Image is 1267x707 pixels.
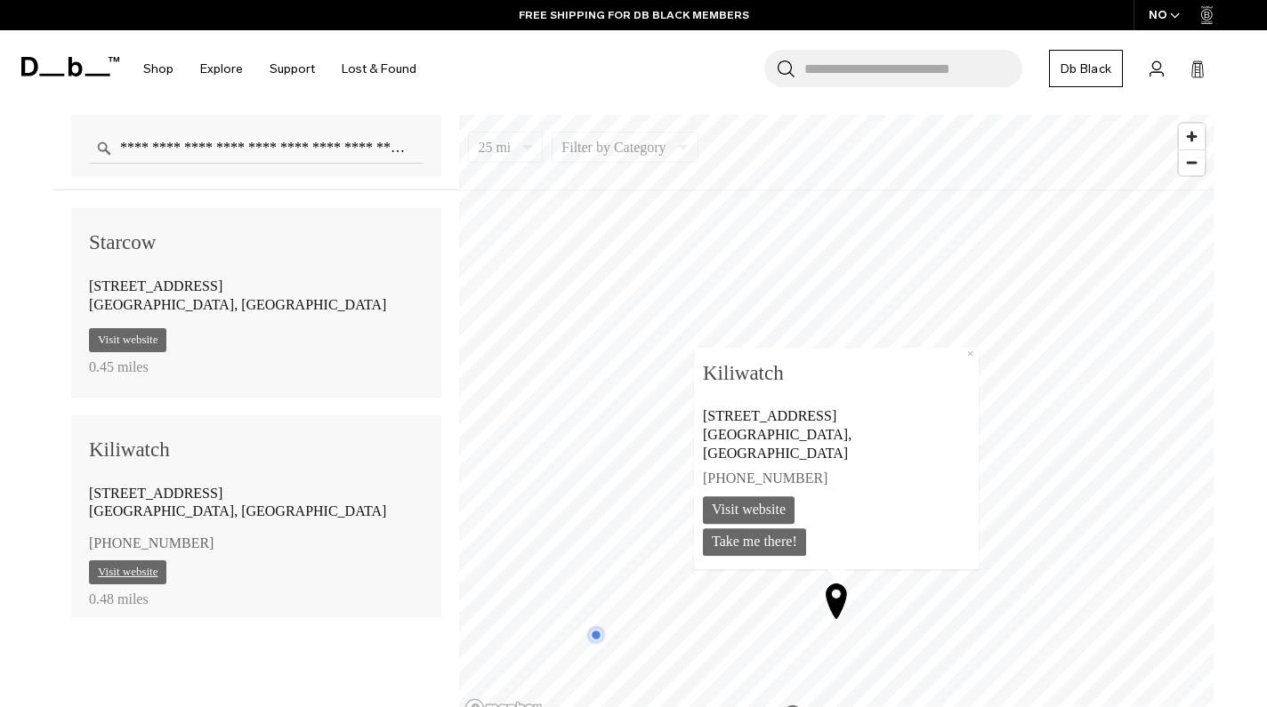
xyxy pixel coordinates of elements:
[703,467,970,493] a: [PHONE_NUMBER]
[703,405,970,467] p: [STREET_ADDRESS] [GEOGRAPHIC_DATA], [GEOGRAPHIC_DATA]
[130,30,430,108] nav: Main Navigation
[1179,150,1205,175] span: Zoom out
[89,226,424,260] div: Starcow
[89,328,166,352] a: Visit website
[89,503,386,518] span: [GEOGRAPHIC_DATA], [GEOGRAPHIC_DATA]
[143,37,174,100] a: Shop
[89,531,214,557] a: [PHONE_NUMBER]
[1179,149,1205,175] button: Zoom out
[814,578,859,623] div: Map marker
[1179,124,1205,149] button: Zoom in
[200,37,243,100] a: Explore
[89,586,424,611] div: 0.48 miles
[962,349,979,363] button: Close popup
[342,37,416,100] a: Lost & Found
[89,486,222,501] span: [STREET_ADDRESS]
[703,497,795,525] a: Visit website
[270,37,315,100] a: Support
[89,433,424,467] div: Kiliwatch
[1049,50,1123,87] a: Db Black
[89,278,222,293] span: [STREET_ADDRESS]
[585,624,608,647] div: Map marker
[703,358,970,391] b: Kiliwatch
[519,7,749,23] a: FREE SHIPPING FOR DB BLACK MEMBERS
[89,133,424,164] input: Enter a location
[703,529,806,557] a: Take me there!
[89,560,166,584] a: Visit website
[89,354,424,379] div: 0.45 miles
[89,297,386,312] span: [GEOGRAPHIC_DATA], [GEOGRAPHIC_DATA]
